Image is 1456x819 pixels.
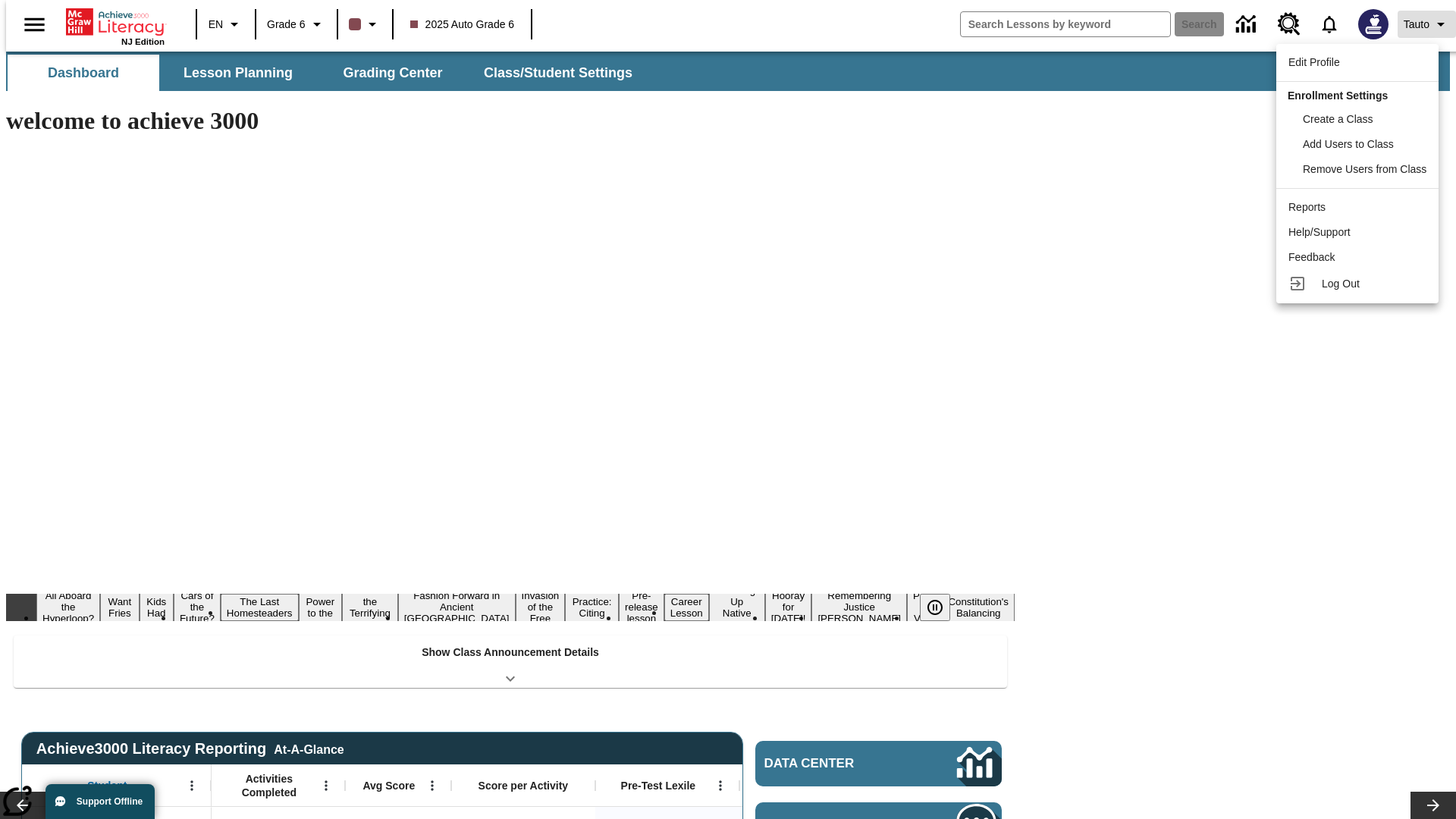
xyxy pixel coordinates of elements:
[1322,278,1360,290] span: Log Out
[1303,138,1394,150] span: Add Users to Class
[1288,201,1326,213] span: Reports
[1303,113,1373,125] span: Create a Class
[1288,226,1351,238] span: Help/Support
[1288,56,1340,68] span: Edit Profile
[1288,251,1335,263] span: Feedback
[1288,89,1388,102] span: Enrollment Settings
[1303,163,1426,175] span: Remove Users from Class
